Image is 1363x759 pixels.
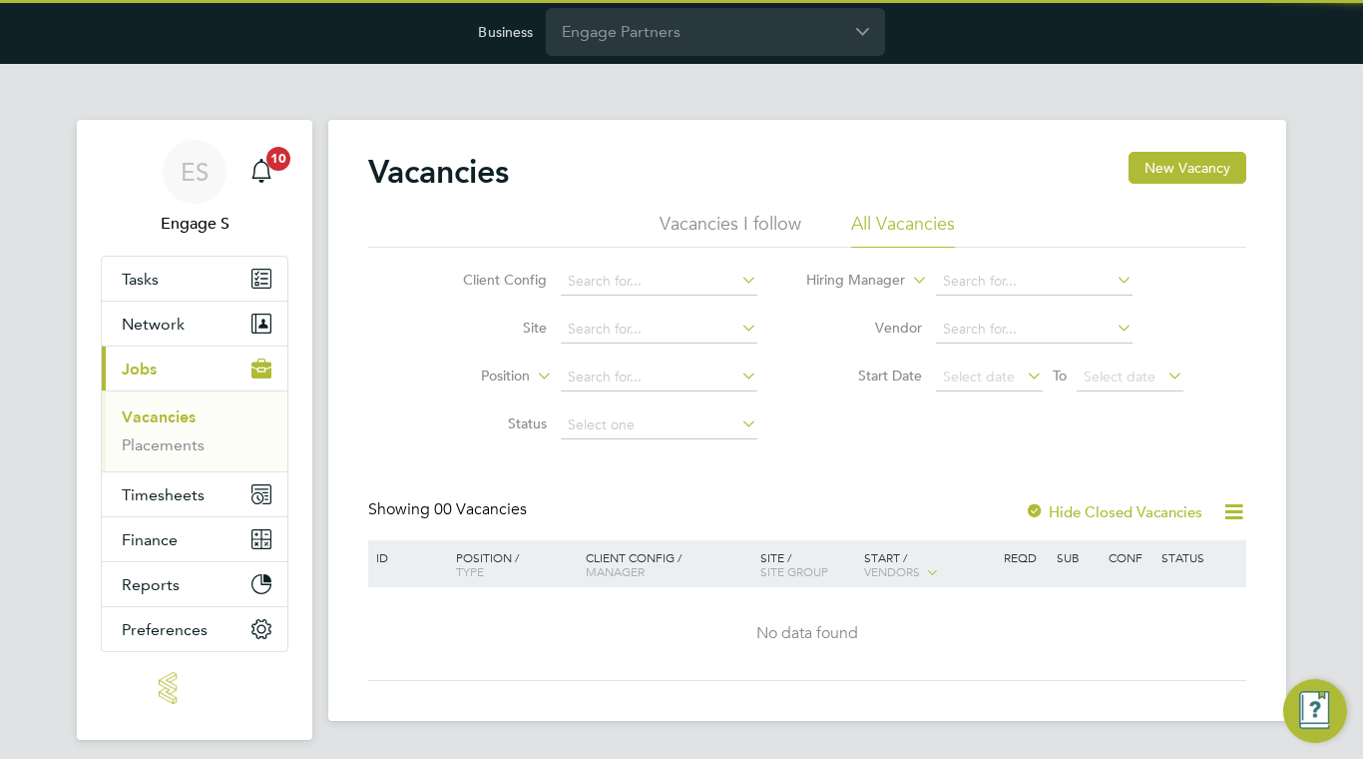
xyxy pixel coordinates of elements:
a: 10 [241,140,281,204]
input: Search for... [561,316,757,344]
div: Sub [1052,540,1104,574]
span: Timesheets [122,485,205,504]
span: Select date [1084,368,1155,385]
label: Site [432,319,547,337]
div: Showing [368,499,531,520]
label: Start Date [807,367,922,384]
img: engage-logo-retina.png [159,672,230,704]
a: ESEngage S [101,140,288,236]
span: Site Group [760,563,828,579]
span: Vendors [864,563,920,579]
button: Timesheets [102,472,287,516]
label: Vendor [807,319,922,337]
div: Conf [1104,540,1155,574]
span: ES [181,159,209,185]
button: Finance [102,517,287,561]
span: Engage S [101,212,288,236]
nav: Main navigation [77,120,312,740]
a: Vacancies [122,407,196,426]
button: Engage Resource Center [1283,679,1347,743]
label: Client Config [432,271,547,289]
input: Search for... [936,268,1133,296]
label: Business [478,23,533,41]
span: Preferences [122,620,208,639]
span: Select date [943,368,1015,385]
input: Search for... [561,364,757,391]
li: Vacancies I follow [660,212,801,248]
span: Manager [586,563,645,579]
span: Tasks [122,270,159,289]
div: Site / [755,540,860,588]
span: 10 [266,147,290,171]
span: Finance [122,530,178,549]
h2: Vacancies [368,152,509,192]
label: Position [415,367,530,386]
label: Status [432,414,547,432]
a: Tasks [102,257,287,301]
span: 00 Vacancies [434,499,527,519]
div: Position / [441,540,581,588]
button: Jobs [102,347,287,390]
label: Hide Closed Vacancies [1025,502,1202,521]
input: Search for... [561,268,757,296]
a: Placements [122,435,205,454]
div: Jobs [102,390,287,471]
li: All Vacancies [851,212,955,248]
div: Status [1156,540,1243,574]
a: Go to home page [101,672,288,704]
div: Start / [859,540,999,590]
button: Reports [102,562,287,606]
input: Search for... [936,316,1133,344]
div: ID [371,540,441,574]
button: New Vacancy [1129,152,1246,184]
span: Network [122,315,185,334]
span: Type [456,563,484,579]
div: Client Config / [581,540,755,588]
span: Reports [122,575,180,594]
button: Network [102,302,287,346]
div: Reqd [999,540,1051,574]
div: No data found [371,623,1243,644]
span: To [1047,363,1073,388]
span: Jobs [122,360,157,379]
label: Hiring Manager [790,271,905,291]
button: Preferences [102,607,287,651]
input: Select one [561,411,757,439]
